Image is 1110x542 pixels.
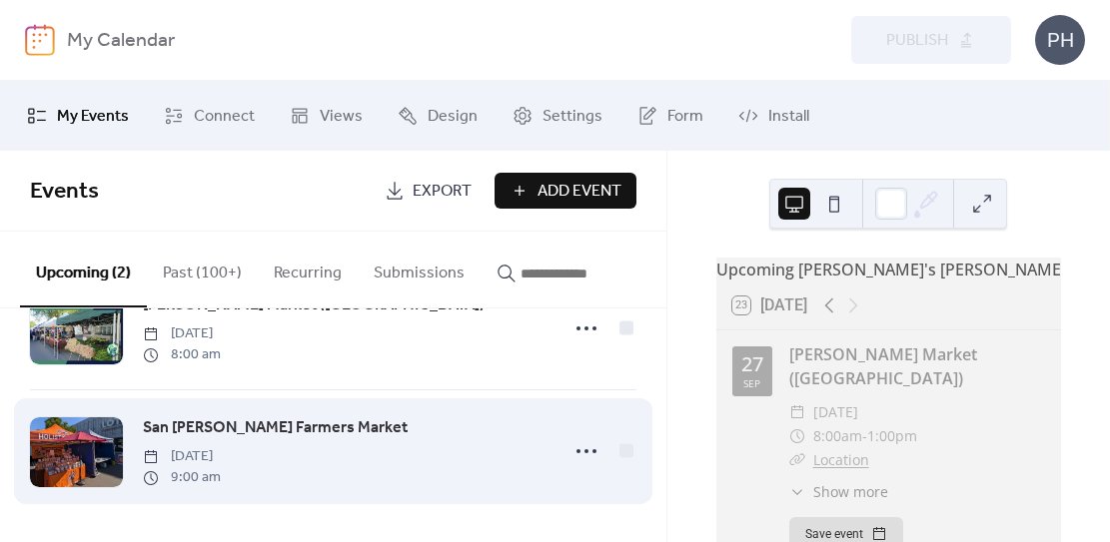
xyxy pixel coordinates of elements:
[143,415,408,441] a: San [PERSON_NAME] Farmers Market
[149,89,270,143] a: Connect
[862,424,867,448] span: -
[667,105,703,129] span: Form
[741,354,763,374] div: 27
[495,173,636,209] button: Add Event
[538,180,621,204] span: Add Event
[789,400,805,424] div: ​
[813,481,888,502] span: Show more
[143,446,221,467] span: [DATE]
[428,105,478,129] span: Design
[413,180,472,204] span: Export
[789,343,977,389] a: [PERSON_NAME] Market ([GEOGRAPHIC_DATA])
[622,89,718,143] a: Form
[716,258,1061,281] div: Upcoming [PERSON_NAME]'s [PERSON_NAME] Events
[194,105,255,129] span: Connect
[743,378,760,388] div: Sep
[320,105,363,129] span: Views
[789,448,805,472] div: ​
[813,400,858,424] span: [DATE]
[30,170,99,214] span: Events
[543,105,602,129] span: Settings
[723,89,824,143] a: Install
[143,416,408,440] span: San [PERSON_NAME] Farmers Market
[498,89,617,143] a: Settings
[789,481,888,502] button: ​Show more
[57,105,129,129] span: My Events
[789,481,805,502] div: ​
[147,232,258,305] button: Past (100+)
[370,173,487,209] a: Export
[258,232,358,305] button: Recurring
[275,89,378,143] a: Views
[813,450,869,469] a: Location
[67,22,175,60] b: My Calendar
[813,424,862,448] span: 8:00am
[12,89,144,143] a: My Events
[383,89,493,143] a: Design
[20,232,147,307] button: Upcoming (2)
[358,232,481,305] button: Submissions
[143,467,221,488] span: 9:00 am
[25,24,55,56] img: logo
[768,105,809,129] span: Install
[867,424,917,448] span: 1:00pm
[143,323,221,344] span: [DATE]
[1035,15,1085,65] div: PH
[789,424,805,448] div: ​
[143,344,221,365] span: 8:00 am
